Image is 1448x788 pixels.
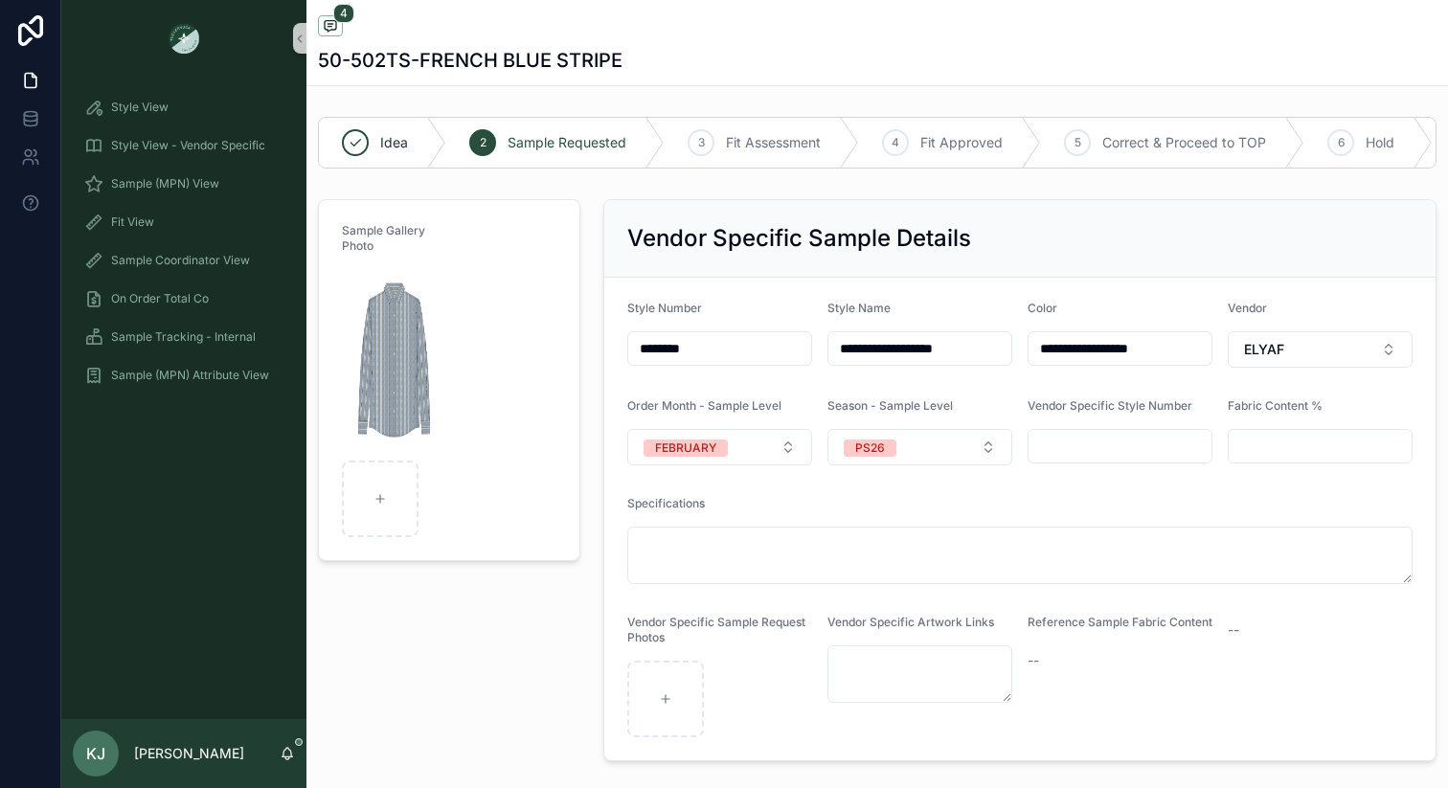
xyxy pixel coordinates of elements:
span: KJ [86,742,105,765]
span: -- [1228,620,1239,640]
span: Style View [111,100,169,115]
a: Sample (MPN) Attribute View [73,358,295,393]
span: 4 [333,4,354,23]
a: Fit View [73,205,295,239]
span: Vendor [1228,301,1267,315]
div: scrollable content [61,77,306,417]
span: 6 [1338,135,1345,150]
span: Sample Gallery Photo [342,223,425,253]
span: Sample (MPN) View [111,176,219,191]
span: Specifications [627,496,705,510]
span: ELYAF [1244,340,1284,359]
p: [PERSON_NAME] [134,744,244,763]
span: Idea [380,133,408,152]
span: Fit Assessment [726,133,821,152]
button: Select Button [1228,331,1413,368]
button: Select Button [827,429,1012,465]
span: Sample Tracking - Internal [111,329,256,345]
div: FEBRUARY [655,439,716,457]
span: Sample (MPN) Attribute View [111,368,269,383]
span: 4 [892,135,899,150]
span: Fit View [111,214,154,230]
span: Style Name [827,301,891,315]
span: Vendor Specific Sample Request Photos [627,615,805,644]
span: Hold [1366,133,1394,152]
a: On Order Total Co [73,281,295,316]
span: -- [1028,651,1039,670]
img: Screenshot-2025-10-02-at-1.35.54-PM.png [342,269,441,453]
button: Select Button [627,429,812,465]
span: Correct & Proceed to TOP [1102,133,1266,152]
span: Color [1028,301,1057,315]
a: Style View [73,90,295,124]
a: Sample Coordinator View [73,243,295,278]
div: PS26 [855,439,885,457]
a: Sample Tracking - Internal [73,320,295,354]
h1: 50-502TS-FRENCH BLUE STRIPE [318,47,622,74]
span: 3 [698,135,705,150]
span: Sample Requested [508,133,626,152]
span: 2 [480,135,486,150]
span: Vendor Specific Artwork Links [827,615,994,629]
span: Style Number [627,301,702,315]
h2: Vendor Specific Sample Details [627,223,971,254]
span: Order Month - Sample Level [627,398,781,413]
button: 4 [318,15,343,39]
span: Sample Coordinator View [111,253,250,268]
span: Season - Sample Level [827,398,953,413]
span: Reference Sample Fabric Content [1028,615,1212,629]
img: App logo [169,23,199,54]
span: 5 [1075,135,1081,150]
span: Fit Approved [920,133,1003,152]
span: Style View - Vendor Specific [111,138,265,153]
a: Style View - Vendor Specific [73,128,295,163]
span: On Order Total Co [111,291,209,306]
a: Sample (MPN) View [73,167,295,201]
span: Vendor Specific Style Number [1028,398,1192,413]
span: Fabric Content % [1228,398,1323,413]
